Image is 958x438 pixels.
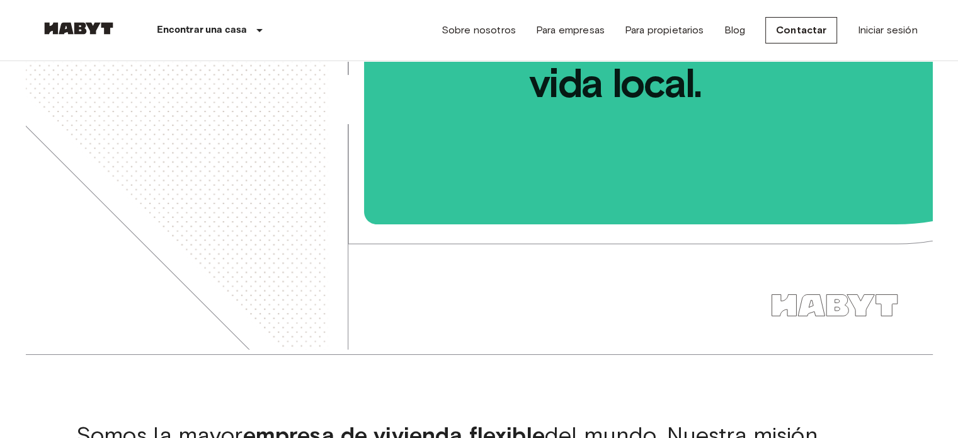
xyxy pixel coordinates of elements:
a: Blog [724,23,745,38]
a: Iniciar sesión [857,23,917,38]
a: Contactar [765,17,837,43]
a: Sobre nosotros [442,23,516,38]
a: Para empresas [536,23,605,38]
a: Para propietarios [625,23,704,38]
img: Habyt [41,22,117,35]
p: Encontrar una casa [157,23,248,38]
